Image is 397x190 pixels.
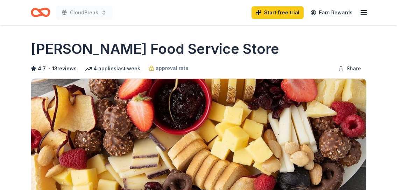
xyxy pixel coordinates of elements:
[251,6,304,19] a: Start free trial
[347,64,361,73] span: Share
[333,62,367,76] button: Share
[48,66,50,71] span: •
[31,4,50,21] a: Home
[52,64,77,73] button: 13reviews
[149,64,189,72] a: approval rate
[31,39,279,59] h1: [PERSON_NAME] Food Service Store
[156,64,189,72] span: approval rate
[85,64,140,73] div: 4 applies last week
[70,8,98,17] span: CloudBreak
[38,64,46,73] span: 4.7
[56,6,112,20] button: CloudBreak
[306,6,357,19] a: Earn Rewards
